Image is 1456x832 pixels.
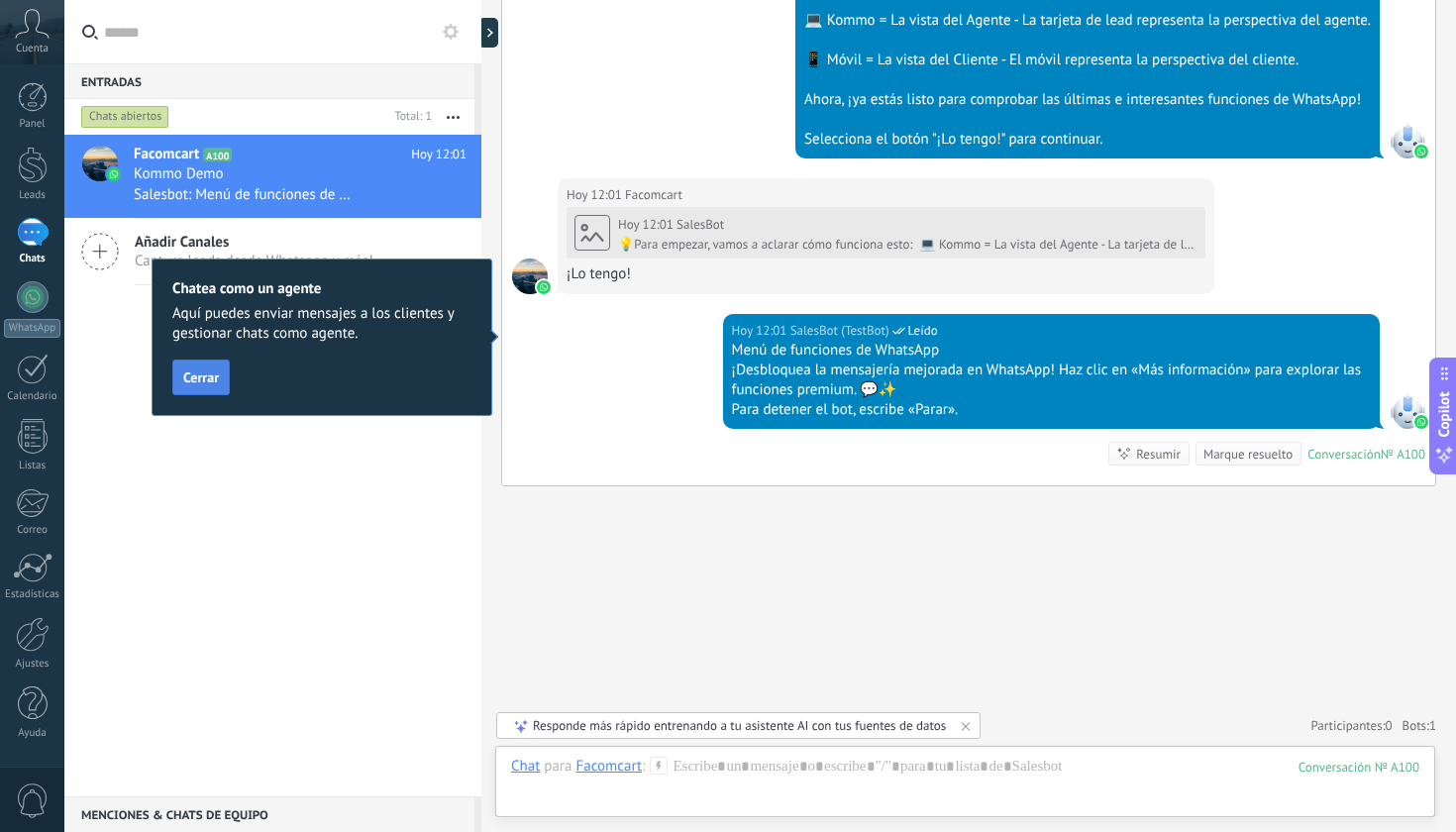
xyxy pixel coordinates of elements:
[804,51,1371,70] div: 📱 Móvil = La vista del Cliente - El móvil representa la perspectiva del cliente.
[432,99,474,135] button: Más
[1403,717,1436,734] span: Bots:
[172,360,230,395] button: Cerrar
[183,370,219,384] span: Cerrar
[732,400,1371,420] div: Para detener el bot, escribe «Parar».
[804,90,1371,110] div: Ahora, ¡ya estás listo para comprobar las últimas e interesantes funciones de WhatsApp!
[575,757,642,775] div: Facomcart
[134,185,358,204] span: Salesbot: Menú de funciones de WhatsApp ¡Desbloquea la mensajería mejorada en WhatsApp! Haz clic ...
[642,757,645,777] span: :
[135,233,373,252] span: Añadir Canales
[804,11,1371,31] div: 💻 Kommo = La vista del Agente - La tarjeta de lead representa la perspectiva del agente.
[1310,717,1392,734] a: Participantes:0
[64,796,474,832] div: Menciones & Chats de equipo
[537,280,551,294] img: waba.svg
[172,304,471,344] span: Aquí puedes enviar mensajes a los clientes y gestionar chats como agente.
[135,252,373,270] span: Captura leads desde Whatsapp y más!
[64,63,474,99] div: Entradas
[81,105,169,129] div: Chats abiertos
[1414,415,1428,429] img: waba.svg
[567,264,1205,284] div: ¡Lo tengo!
[4,189,61,202] div: Leads
[4,319,60,338] div: WhatsApp
[732,361,1371,400] div: ¡Desbloquea la mensajería mejorada en WhatsApp! Haz clic en «Más información» para explorar las f...
[1414,145,1428,158] img: waba.svg
[134,164,224,184] span: Kommo Demo
[1299,759,1419,776] div: 100
[1434,392,1454,438] span: Copilot
[732,321,790,341] div: Hoy 12:01
[908,321,938,341] span: Leído
[134,145,199,164] span: Facomcart
[4,118,61,131] div: Panel
[804,130,1371,150] div: Selecciona el botón "¡Lo tengo!" para continuar.
[387,107,432,127] div: Total: 1
[618,237,1197,253] div: 💡Para empezar, vamos a aclarar cómo funciona esto: 💻 Kommo = La vista del Agente - La tarjeta de ...
[4,524,61,537] div: Correo
[64,135,481,218] a: avatariconFacomcartA100Hoy 12:01Kommo DemoSalesbot: Menú de funciones de WhatsApp ¡Desbloquea la ...
[172,279,471,298] h2: Chatea como un agente
[4,658,61,671] div: Ajustes
[533,717,946,734] div: Responde más rápido entrenando a tu asistente AI con tus fuentes de datos
[1136,445,1181,464] div: Resumir
[4,460,61,472] div: Listas
[625,185,682,205] span: Facomcart
[790,321,889,341] span: SalesBot (TestBot)
[512,259,548,294] span: Facomcart
[4,390,61,403] div: Calendario
[1429,717,1436,734] span: 1
[4,588,61,601] div: Estadísticas
[676,216,724,233] span: SalesBot
[16,43,49,55] span: Cuenta
[732,341,1371,361] div: Menú de funciones de WhatsApp
[544,757,572,777] span: para
[618,217,676,233] div: Hoy 12:01
[411,145,467,164] span: Hoy 12:01
[1381,446,1425,463] div: № A100
[203,148,232,161] span: A100
[478,18,498,48] div: Mostrar
[107,167,121,181] img: icon
[1390,123,1425,158] span: SalesBot
[1203,445,1293,464] div: Marque resuelto
[4,727,61,740] div: Ayuda
[1386,717,1393,734] span: 0
[4,253,61,265] div: Chats
[1390,393,1425,429] span: SalesBot
[567,185,625,205] div: Hoy 12:01
[1307,446,1381,463] div: Conversación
